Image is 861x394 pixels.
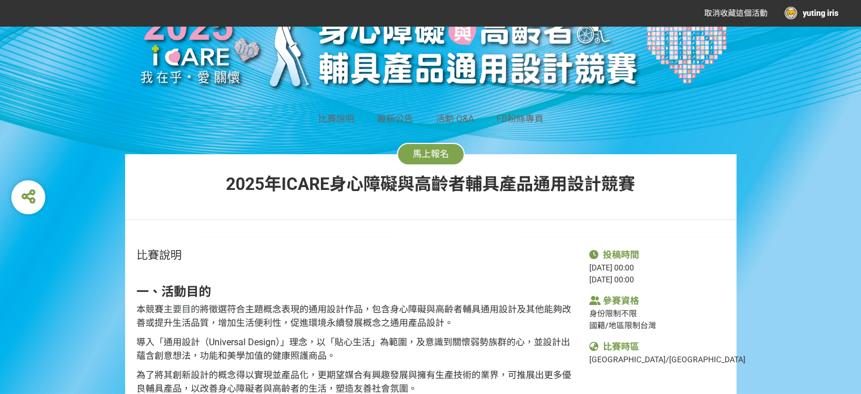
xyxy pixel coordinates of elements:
[136,304,164,315] span: 本競賽
[226,174,635,194] span: 2025年ICARE身心障礙與高齡者輔具產品通用設計競賽
[704,9,768,18] span: 取消收藏這個活動
[136,248,578,262] h1: 比賽說明
[603,341,639,352] span: 比賽時區
[603,249,639,260] span: 投稿時間
[318,113,354,124] a: 比賽說明
[589,263,634,272] span: [DATE] 00:00
[589,321,640,330] span: 國籍/地區限制
[164,304,200,315] span: 主要目的
[589,275,634,284] span: [DATE] 00:00
[136,285,211,299] strong: 一、活動目的
[603,295,639,306] span: 參賽資格
[136,337,570,361] span: 導入「通用設計（Universal Design）」理念，以「貼心生活」為範圍，及意識到關懷弱勢族群的心，並設計出蘊含創意想法，功能和美學加值的健康照護商品。
[496,113,543,124] a: FB粉絲專頁
[589,309,621,318] span: 身份限制
[377,113,413,124] a: 最新公告
[621,309,637,318] span: 不限
[397,143,465,166] button: 馬上報名
[136,304,571,328] span: 將徵選符合主題概念表現的通用設計作品，包含身心障礙與高齡者輔具通用設計及其他能夠改善或提升生活品質，增加生活便利性，促進環境永續發展概念之通用產品設計。
[436,113,474,124] a: 活動 Q&A
[640,321,656,330] span: 台灣
[589,355,746,364] span: [GEOGRAPHIC_DATA]/[GEOGRAPHIC_DATA]
[413,149,449,159] span: 馬上報名
[136,370,571,394] span: 為了將其創新設計的概念得以實現並產品化，更期望媒合有興趣發展與擁有生產技術的業界，可推展出更多優良輔具產品，以改善身心障礙者與高齡者的生活，塑造友善社會氛圍。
